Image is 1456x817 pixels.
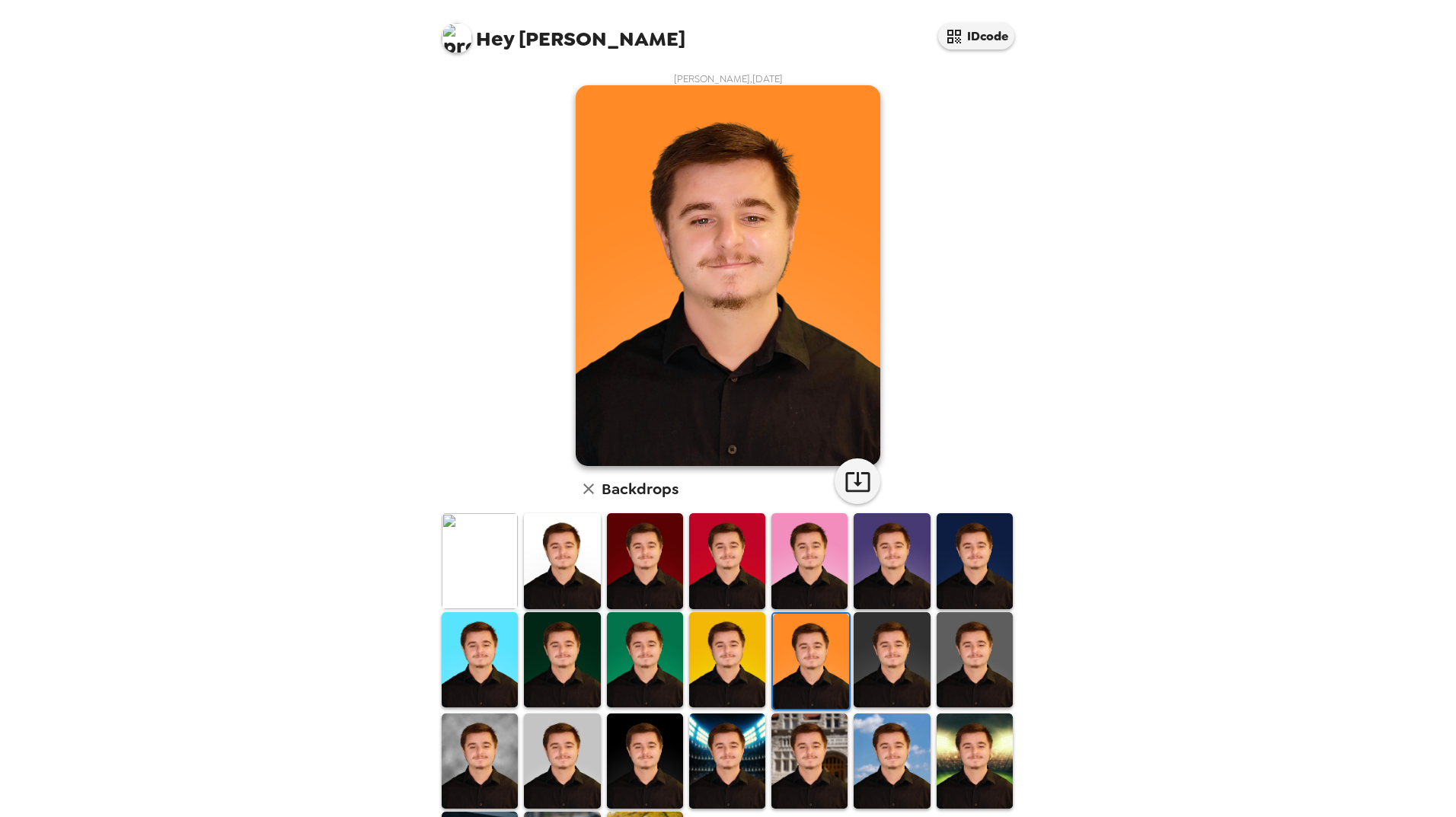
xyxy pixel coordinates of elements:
span: [PERSON_NAME] , [DATE] [674,72,783,85]
img: user [576,85,880,466]
span: Hey [476,25,514,53]
h6: Backdrops [602,477,679,501]
img: profile pic [442,23,472,53]
button: IDcode [938,23,1014,49]
img: Original [442,513,518,608]
span: [PERSON_NAME] [442,15,685,49]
